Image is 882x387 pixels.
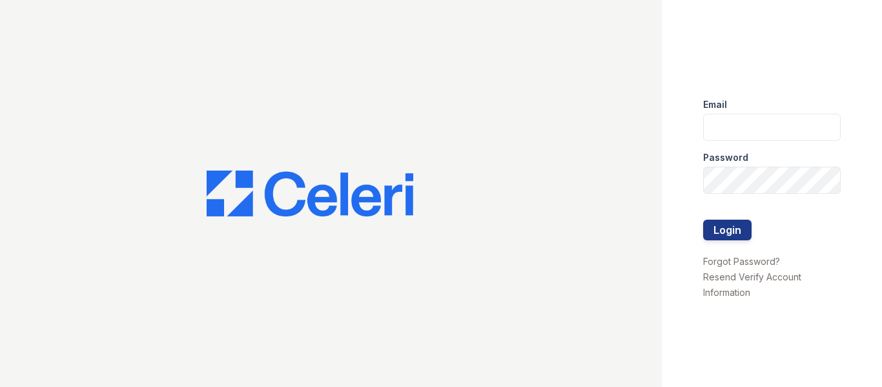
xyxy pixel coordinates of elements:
a: Forgot Password? [703,256,780,267]
a: Resend Verify Account Information [703,271,801,298]
img: CE_Logo_Blue-a8612792a0a2168367f1c8372b55b34899dd931a85d93a1a3d3e32e68fde9ad4.png [207,171,413,217]
label: Password [703,151,748,164]
label: Email [703,98,727,111]
button: Login [703,220,752,240]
